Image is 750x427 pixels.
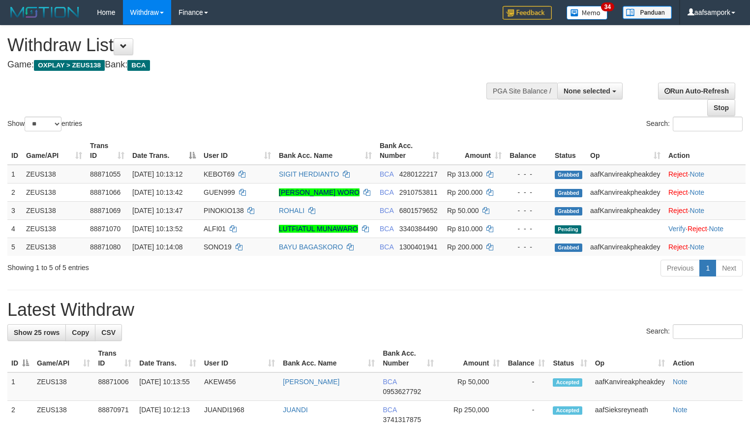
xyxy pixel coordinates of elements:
[510,206,547,215] div: - - -
[601,2,614,11] span: 34
[200,372,279,401] td: AKEW456
[22,219,86,238] td: ZEUS138
[690,207,705,214] a: Note
[567,6,608,20] img: Button%20Memo.svg
[586,201,664,219] td: aafKanvireakpheakdey
[7,35,490,55] h1: Withdraw List
[7,259,305,273] div: Showing 1 to 5 of 5 entries
[132,207,182,214] span: [DATE] 10:13:47
[555,225,581,234] span: Pending
[7,324,66,341] a: Show 25 rows
[7,238,22,256] td: 5
[7,219,22,238] td: 4
[95,324,122,341] a: CSV
[376,137,443,165] th: Bank Acc. Number: activate to sort column ascending
[399,243,438,251] span: Copy 1300401941 to clipboard
[673,324,743,339] input: Search:
[623,6,672,19] img: panduan.png
[22,183,86,201] td: ZEUS138
[380,225,393,233] span: BCA
[279,225,358,233] a: LUTFIATUL MUNAWARO
[279,243,343,251] a: BAYU BAGASKORO
[447,207,479,214] span: Rp 50.000
[709,225,723,233] a: Note
[564,87,610,95] span: None selected
[664,165,746,183] td: ·
[132,225,182,233] span: [DATE] 10:13:52
[438,372,504,401] td: Rp 50,000
[127,60,150,71] span: BCA
[658,83,735,99] a: Run Auto-Refresh
[399,207,438,214] span: Copy 6801579652 to clipboard
[22,201,86,219] td: ZEUS138
[668,207,688,214] a: Reject
[447,243,482,251] span: Rp 200.000
[503,6,552,20] img: Feedback.jpg
[555,244,582,252] span: Grabbed
[549,344,591,372] th: Status: activate to sort column ascending
[586,165,664,183] td: aafKanvireakpheakdey
[204,207,244,214] span: PINOKIO138
[7,165,22,183] td: 1
[132,188,182,196] span: [DATE] 10:13:42
[555,207,582,215] span: Grabbed
[646,117,743,131] label: Search:
[25,117,61,131] select: Showentries
[380,243,393,251] span: BCA
[504,372,549,401] td: -
[279,344,379,372] th: Bank Acc. Name: activate to sort column ascending
[7,372,33,401] td: 1
[7,344,33,372] th: ID: activate to sort column descending
[383,388,421,396] span: Copy 0953627792 to clipboard
[447,188,482,196] span: Rp 200.000
[283,406,308,414] a: JUANDI
[664,219,746,238] td: · ·
[200,137,275,165] th: User ID: activate to sort column ascending
[7,201,22,219] td: 3
[586,183,664,201] td: aafKanvireakpheakdey
[33,344,94,372] th: Game/API: activate to sort column ascending
[135,344,200,372] th: Date Trans.: activate to sort column ascending
[699,260,716,276] a: 1
[673,378,688,386] a: Note
[399,188,438,196] span: Copy 2910753811 to clipboard
[72,329,89,336] span: Copy
[646,324,743,339] label: Search:
[380,188,393,196] span: BCA
[7,117,82,131] label: Show entries
[7,300,743,320] h1: Latest Withdraw
[90,225,120,233] span: 88871070
[510,187,547,197] div: - - -
[664,238,746,256] td: ·
[586,137,664,165] th: Op: activate to sort column ascending
[383,406,396,414] span: BCA
[707,99,735,116] a: Stop
[690,243,705,251] a: Note
[200,344,279,372] th: User ID: activate to sort column ascending
[591,344,669,372] th: Op: activate to sort column ascending
[688,225,707,233] a: Reject
[383,416,421,424] span: Copy 3741317875 to clipboard
[65,324,95,341] a: Copy
[383,378,396,386] span: BCA
[506,137,551,165] th: Balance
[553,406,582,415] span: Accepted
[34,60,105,71] span: OXPLAY > ZEUS138
[279,188,360,196] a: [PERSON_NAME] WORO
[279,170,339,178] a: SIGIT HERDIANTO
[555,171,582,179] span: Grabbed
[7,137,22,165] th: ID
[399,170,438,178] span: Copy 4280122217 to clipboard
[86,137,128,165] th: Trans ID: activate to sort column ascending
[486,83,557,99] div: PGA Site Balance /
[399,225,438,233] span: Copy 3340384490 to clipboard
[132,243,182,251] span: [DATE] 10:14:08
[380,207,393,214] span: BCA
[510,224,547,234] div: - - -
[94,372,135,401] td: 88871006
[14,329,60,336] span: Show 25 rows
[673,406,688,414] a: Note
[90,243,120,251] span: 88871080
[380,170,393,178] span: BCA
[669,344,743,372] th: Action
